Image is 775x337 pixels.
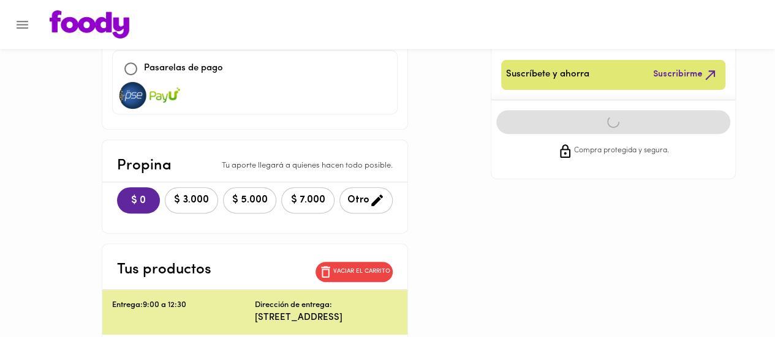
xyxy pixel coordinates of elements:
[574,145,669,157] span: Compra protegida y segura.
[118,82,148,109] img: visa
[231,194,268,206] span: $ 5.000
[653,67,718,83] span: Suscribirme
[144,62,223,76] p: Pasarelas de pago
[506,67,589,83] span: Suscríbete y ahorra
[704,266,763,325] iframe: Messagebird Livechat Widget
[289,194,327,206] span: $ 7.000
[117,187,160,213] button: $ 0
[223,187,276,213] button: $ 5.000
[651,65,720,85] button: Suscribirme
[281,187,335,213] button: $ 7.000
[222,160,393,172] p: Tu aporte llegará a quienes hacen todo posible.
[347,193,385,208] span: Otro
[255,300,332,311] p: Dirección de entrega:
[333,267,390,276] p: Vaciar el carrito
[316,262,393,282] button: Vaciar el carrito
[165,187,218,213] button: $ 3.000
[117,155,172,177] p: Propina
[112,300,255,311] p: Entrega: 9:00 a 12:30
[7,10,37,40] button: Menu
[50,10,129,39] img: logo.png
[173,194,210,206] span: $ 3.000
[339,187,393,213] button: Otro
[149,82,180,109] img: visa
[255,311,398,324] p: [STREET_ADDRESS]
[127,195,150,207] span: $ 0
[117,259,211,281] p: Tus productos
